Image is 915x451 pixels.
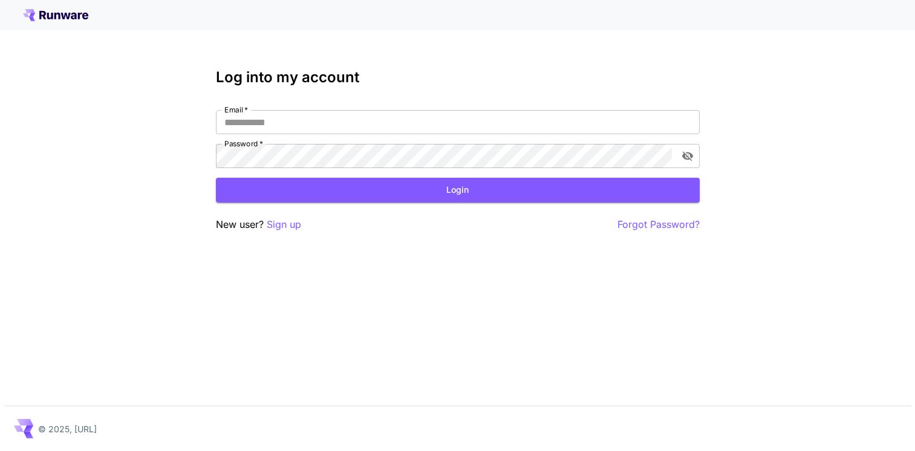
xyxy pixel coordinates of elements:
p: © 2025, [URL] [38,423,97,435]
button: Sign up [267,217,301,232]
label: Email [224,105,248,115]
button: Login [216,178,700,203]
label: Password [224,138,263,149]
h3: Log into my account [216,69,700,86]
button: toggle password visibility [677,145,698,167]
button: Forgot Password? [617,217,700,232]
p: New user? [216,217,301,232]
